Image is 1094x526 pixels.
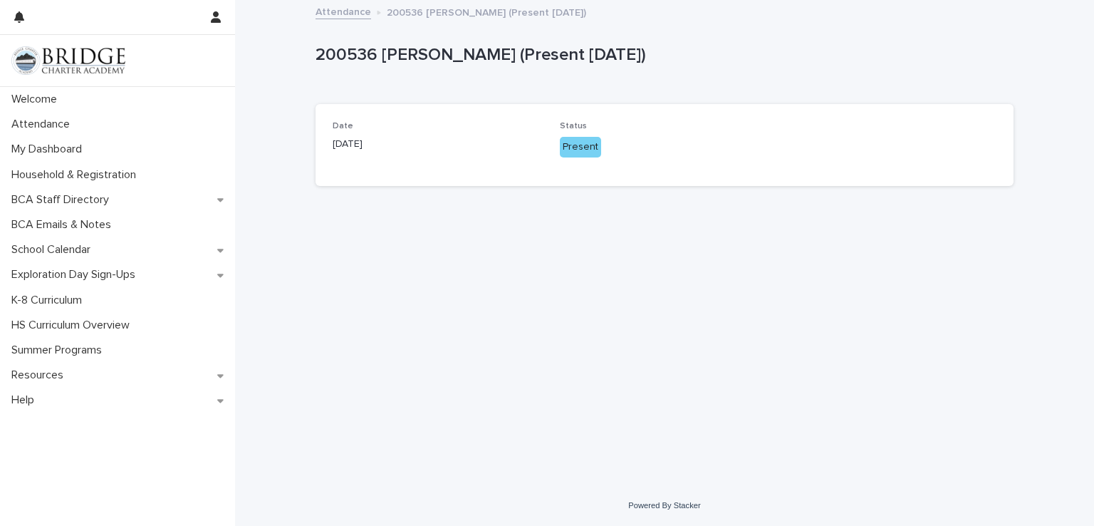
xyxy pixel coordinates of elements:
[6,268,147,282] p: Exploration Day Sign-Ups
[6,143,93,156] p: My Dashboard
[6,243,102,257] p: School Calendar
[6,344,113,357] p: Summer Programs
[6,93,68,106] p: Welcome
[6,168,147,182] p: Household & Registration
[6,393,46,407] p: Help
[6,368,75,382] p: Resources
[316,3,371,19] a: Attendance
[11,46,125,75] img: V1C1m3IdTEidaUdm9Hs0
[6,294,93,307] p: K-8 Curriculum
[6,218,123,232] p: BCA Emails & Notes
[6,193,120,207] p: BCA Staff Directory
[6,319,141,332] p: HS Curriculum Overview
[387,4,586,19] p: 200536 [PERSON_NAME] (Present [DATE])
[333,137,543,152] p: [DATE]
[560,122,587,130] span: Status
[6,118,81,131] p: Attendance
[316,45,1008,66] p: 200536 [PERSON_NAME] (Present [DATE])
[333,122,353,130] span: Date
[560,137,601,158] div: Present
[628,501,700,510] a: Powered By Stacker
